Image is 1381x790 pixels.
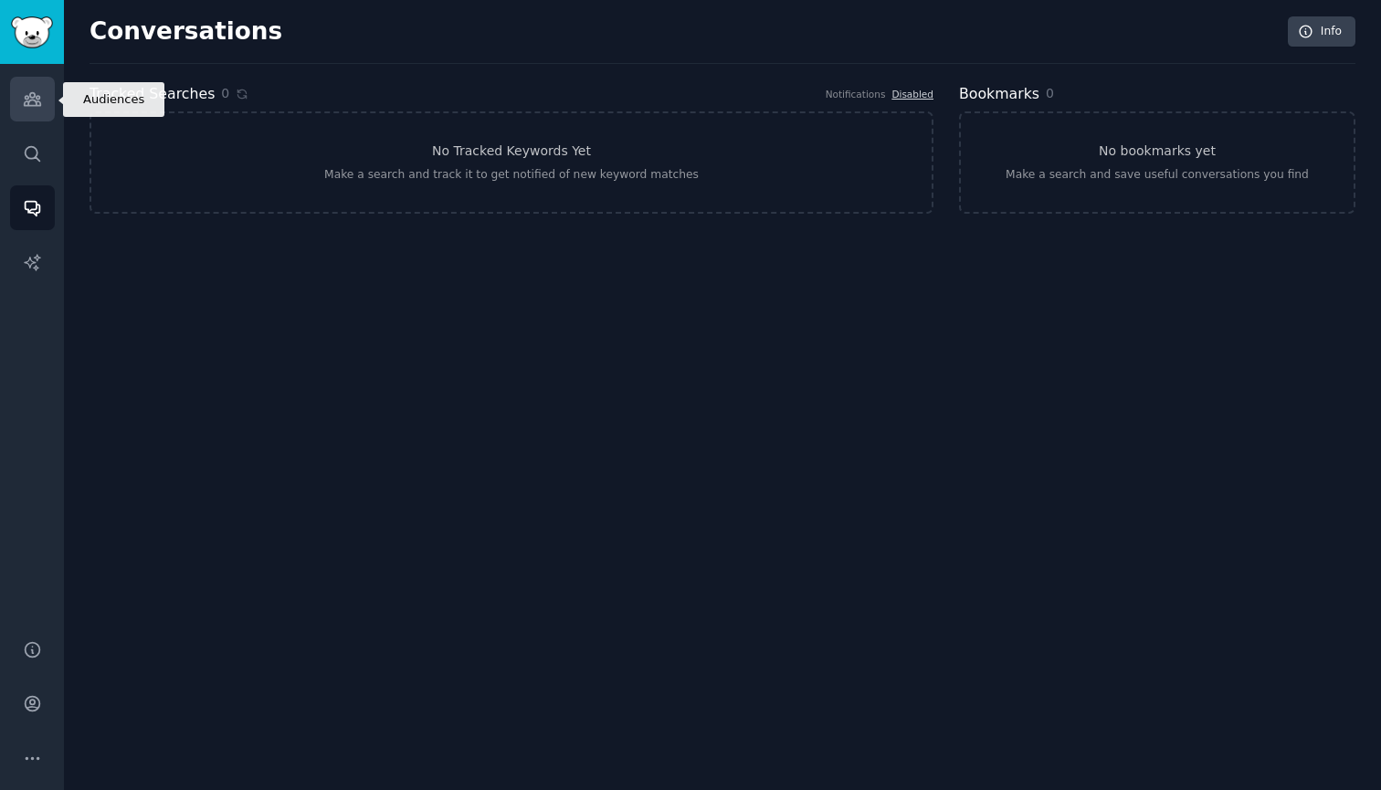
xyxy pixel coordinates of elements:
[90,111,933,214] a: No Tracked Keywords YetMake a search and track it to get notified of new keyword matches
[90,17,282,47] h2: Conversations
[826,88,886,100] div: Notifications
[221,84,229,103] span: 0
[1046,86,1054,100] span: 0
[891,89,933,100] a: Disabled
[90,83,215,106] h2: Tracked Searches
[1288,16,1355,47] a: Info
[959,111,1355,214] a: No bookmarks yetMake a search and save useful conversations you find
[1099,142,1216,161] h3: No bookmarks yet
[1006,167,1309,184] div: Make a search and save useful conversations you find
[432,142,591,161] h3: No Tracked Keywords Yet
[959,83,1039,106] h2: Bookmarks
[324,167,699,184] div: Make a search and track it to get notified of new keyword matches
[11,16,53,48] img: GummySearch logo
